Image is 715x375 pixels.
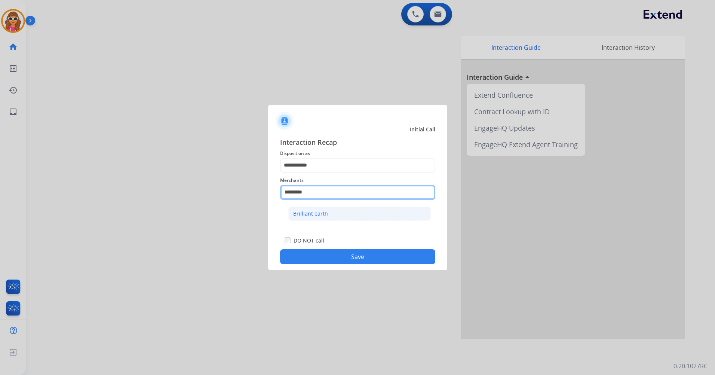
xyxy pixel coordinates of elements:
span: Disposition as [280,149,435,158]
span: Interaction Recap [280,137,435,149]
span: Merchants [280,176,435,185]
div: Brilliant earth [293,210,328,217]
label: DO NOT call [294,237,324,244]
img: contactIcon [276,112,294,130]
button: Save [280,249,435,264]
span: Initial Call [410,126,435,133]
p: 0.20.1027RC [673,362,708,371]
